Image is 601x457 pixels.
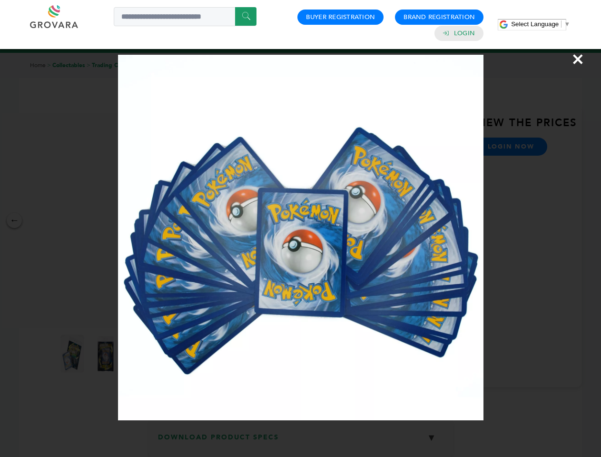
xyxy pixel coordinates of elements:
[118,55,483,420] img: Image Preview
[571,46,584,72] span: ×
[306,13,375,21] a: Buyer Registration
[511,20,570,28] a: Select Language​
[511,20,559,28] span: Select Language
[404,13,475,21] a: Brand Registration
[114,7,256,26] input: Search a product or brand...
[454,29,475,38] a: Login
[564,20,570,28] span: ▼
